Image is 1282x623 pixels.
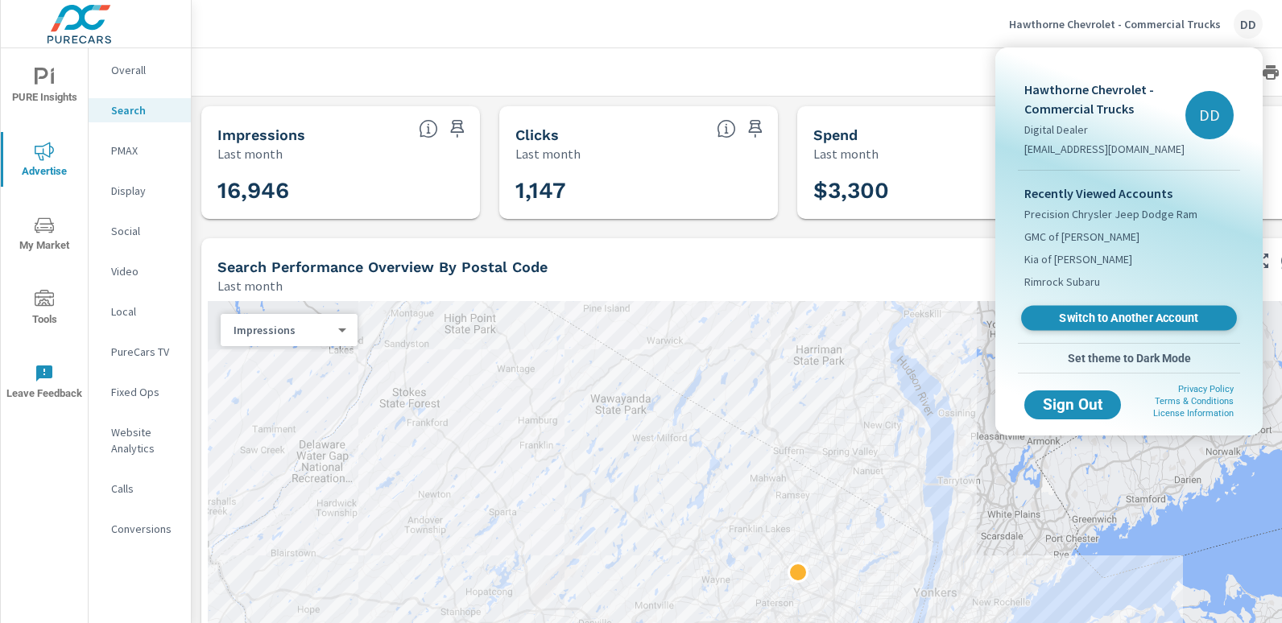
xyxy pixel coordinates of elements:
span: Sign Out [1037,398,1108,412]
button: Sign Out [1024,390,1121,419]
span: GMC of [PERSON_NAME] [1024,229,1139,245]
span: Switch to Another Account [1030,311,1227,326]
a: License Information [1153,408,1234,419]
button: Set theme to Dark Mode [1018,344,1240,373]
div: DD [1185,91,1234,139]
a: Switch to Another Account [1021,306,1237,331]
p: Hawthorne Chevrolet - Commercial Trucks [1024,80,1185,118]
span: Set theme to Dark Mode [1024,351,1234,365]
p: [EMAIL_ADDRESS][DOMAIN_NAME] [1024,141,1185,157]
p: Digital Dealer [1024,122,1185,138]
span: Rimrock Subaru [1024,274,1100,290]
a: Privacy Policy [1178,384,1234,394]
span: Precision Chrysler Jeep Dodge Ram [1024,206,1197,222]
span: Kia of [PERSON_NAME] [1024,251,1132,267]
p: Recently Viewed Accounts [1024,184,1234,203]
a: Terms & Conditions [1155,396,1234,406]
